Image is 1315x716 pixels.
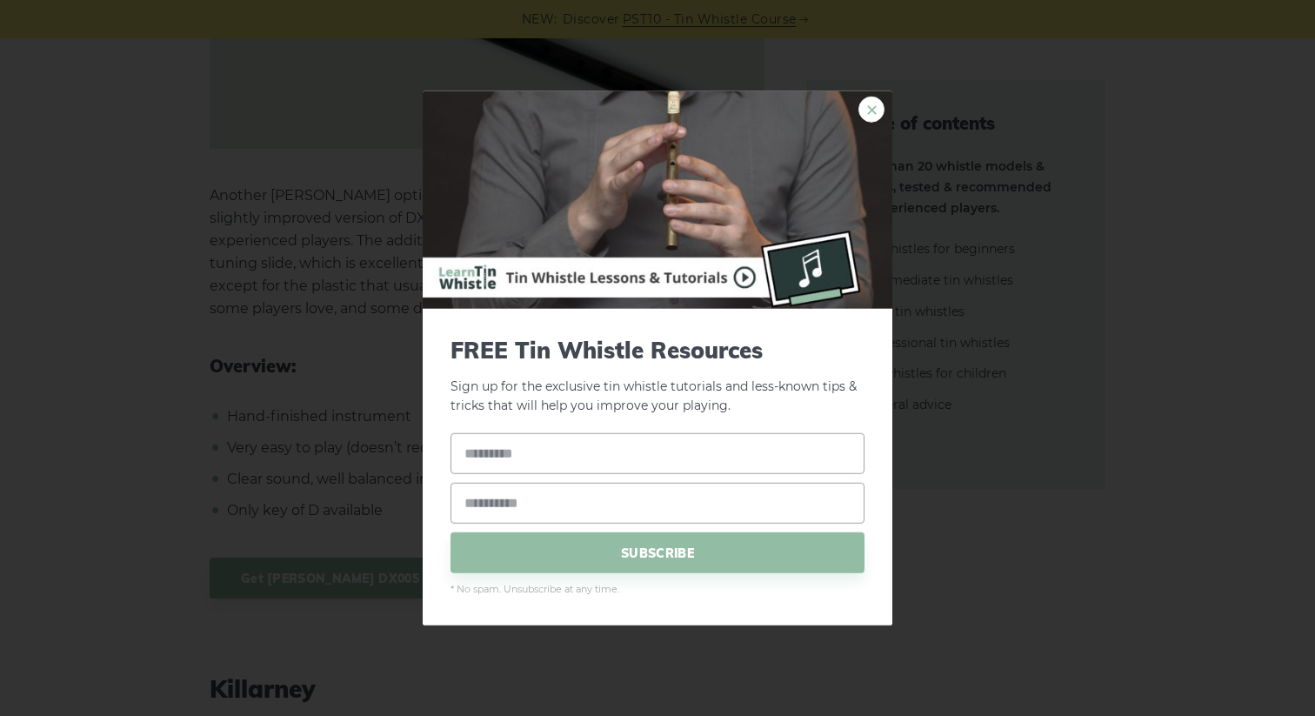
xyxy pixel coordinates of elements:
[451,582,864,598] span: * No spam. Unsubscribe at any time.
[423,90,892,308] img: Tin Whistle Buying Guide Preview
[858,96,884,122] a: ×
[451,336,864,416] p: Sign up for the exclusive tin whistle tutorials and less-known tips & tricks that will help you i...
[451,336,864,363] span: FREE Tin Whistle Resources
[451,532,864,573] span: SUBSCRIBE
